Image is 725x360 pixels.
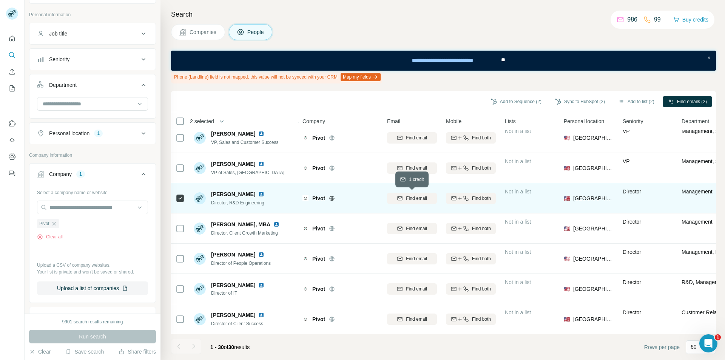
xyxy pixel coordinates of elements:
span: Not in a list [505,309,531,315]
span: Find email [406,316,427,323]
button: Add to list (2) [613,96,660,107]
button: Find email [387,314,437,325]
p: Upload a CSV of company websites. [37,262,148,269]
span: VP, Sales and Customer Success [211,140,279,145]
div: Department [49,81,77,89]
img: Avatar [194,253,206,265]
button: Dashboard [6,150,18,164]
span: [GEOGRAPHIC_DATA] [573,315,614,323]
button: Industry [29,309,156,327]
button: Clear all [37,233,63,240]
button: Personal location1 [29,124,156,142]
span: Not in a list [505,188,531,195]
button: Add to Sequence (2) [486,96,547,107]
img: LinkedIn logo [258,131,264,137]
button: Save search [65,348,104,355]
button: Find both [446,314,496,325]
p: 99 [654,15,661,24]
span: 🇺🇸 [564,255,570,263]
span: VP [623,128,630,134]
span: VP [623,158,630,164]
span: Personal location [564,117,604,125]
img: Logo of Pivot [302,165,309,171]
button: Search [6,48,18,62]
img: Avatar [194,283,206,295]
span: Management [682,188,713,195]
p: Company information [29,152,156,159]
span: [GEOGRAPHIC_DATA] [573,285,614,293]
span: Not in a list [505,128,531,134]
span: [PERSON_NAME] [211,281,255,289]
button: Find both [446,283,496,295]
span: [GEOGRAPHIC_DATA] [573,225,614,232]
img: Avatar [194,132,206,144]
span: [PERSON_NAME] [211,251,255,258]
span: Seniority [623,117,643,125]
img: Avatar [194,222,206,235]
span: Pivot [312,164,325,172]
button: Share filters [119,348,156,355]
img: LinkedIn logo [258,282,264,288]
span: 🇺🇸 [564,195,570,202]
button: Company1 [29,165,156,186]
button: Use Surfe on LinkedIn [6,117,18,130]
img: Logo of Pivot [302,195,309,201]
span: Find email [406,134,427,141]
span: Pivot [312,225,325,232]
span: [PERSON_NAME] [211,160,255,168]
img: LinkedIn logo [258,312,264,318]
span: Management, HR [682,249,723,255]
img: Avatar [194,192,206,204]
div: 1 [76,171,85,178]
h4: Search [171,9,716,20]
button: Department [29,76,156,97]
span: Department [682,117,709,125]
img: LinkedIn logo [258,252,264,258]
span: Director [623,279,641,285]
span: Email [387,117,400,125]
span: Find both [472,134,491,141]
img: Logo of Pivot [302,135,309,141]
span: [GEOGRAPHIC_DATA] [573,195,614,202]
span: Lists [505,117,516,125]
span: [PERSON_NAME] [211,130,255,138]
span: Director of Client Success [211,321,263,326]
span: Find both [472,255,491,262]
button: Find both [446,223,496,234]
button: Upload a list of companies [37,281,148,295]
img: Logo of Pivot [302,316,309,322]
span: VP of Sales, [GEOGRAPHIC_DATA] [211,170,284,175]
span: [PERSON_NAME] [211,190,255,198]
iframe: Banner [171,51,716,71]
span: 🇺🇸 [564,315,570,323]
div: 9901 search results remaining [62,318,123,325]
button: Buy credits [673,14,708,25]
img: Logo of Pivot [302,256,309,262]
span: Find emails (2) [677,98,707,105]
button: Find email [387,283,437,295]
span: Mobile [446,117,461,125]
span: People [247,28,265,36]
div: Personal location [49,130,89,137]
button: Quick start [6,32,18,45]
span: Not in a list [505,158,531,164]
span: Find email [406,286,427,292]
button: Find both [446,193,496,204]
span: Director [623,219,641,225]
button: Find email [387,162,437,174]
span: Pivot [312,315,325,323]
span: Find email [406,225,427,232]
span: 🇺🇸 [564,285,570,293]
span: 1 [715,334,721,340]
span: [PERSON_NAME] [211,311,255,319]
div: Company [49,170,72,178]
img: Avatar [194,313,206,325]
span: Company [302,117,325,125]
span: 2 selected [190,117,214,125]
button: Find both [446,162,496,174]
span: [PERSON_NAME], MBA [211,221,270,228]
img: LinkedIn logo [258,191,264,197]
span: results [210,344,250,350]
img: LinkedIn logo [273,221,279,227]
